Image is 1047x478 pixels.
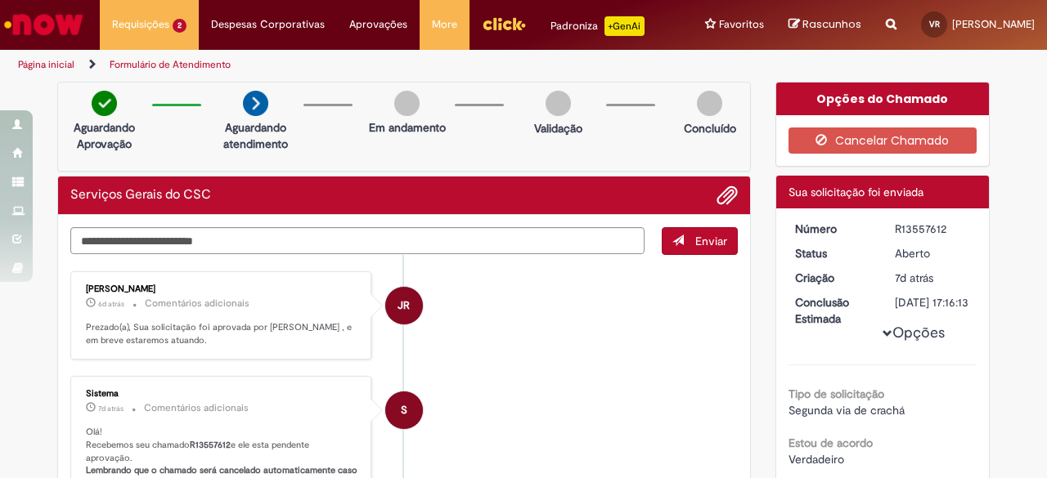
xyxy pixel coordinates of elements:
[789,403,905,418] span: Segunda via de crachá
[783,270,883,286] dt: Criação
[385,391,423,429] div: System
[783,294,883,327] dt: Conclusão Estimada
[18,58,74,71] a: Página inicial
[895,270,933,285] time: 23/09/2025 09:09:19
[482,11,526,36] img: click_logo_yellow_360x200.png
[929,19,940,29] span: VR
[86,321,358,346] p: Prezado(a), Sua solicitação foi aprovada por [PERSON_NAME] , e em breve estaremos atuando.
[895,245,971,261] div: Aberto
[369,119,446,136] p: Em andamento
[895,270,971,286] div: 23/09/2025 09:09:19
[145,297,249,310] small: Comentários adicionais
[112,16,169,33] span: Requisições
[952,17,1035,31] span: [PERSON_NAME]
[190,439,231,451] b: R13557612
[98,299,124,309] span: 6d atrás
[789,127,977,154] button: Cancelar Chamado
[92,91,117,116] img: check-circle-green.png
[684,120,736,136] p: Concluído
[86,284,358,294] div: [PERSON_NAME]
[86,389,358,399] div: Sistema
[802,16,861,32] span: Rascunhos
[895,221,971,237] div: R13557612
[65,119,144,152] p: Aguardando Aprovação
[385,287,423,324] div: Jhully Rodrigues
[789,386,884,401] b: Tipo de solicitação
[144,401,249,415] small: Comentários adicionais
[98,404,124,413] span: 7d atrás
[110,58,231,71] a: Formulário de Atendimento
[789,185,923,199] span: Sua solicitação foi enviada
[216,119,295,152] p: Aguardando atendimento
[349,16,407,33] span: Aprovações
[70,227,645,254] textarea: Digite sua mensagem aqui...
[394,91,420,116] img: img-circle-grey.png
[895,270,933,285] span: 7d atrás
[719,16,764,33] span: Favoritos
[789,17,861,33] a: Rascunhos
[695,234,727,248] span: Enviar
[895,294,971,310] div: [DATE] 17:16:13
[398,286,410,325] span: JR
[662,227,738,255] button: Enviar
[783,221,883,237] dt: Número
[70,188,211,203] h2: Serviços Gerais do CSC Histórico de tíquete
[550,16,645,36] div: Padroniza
[697,91,722,116] img: img-circle-grey.png
[243,91,268,116] img: arrow-next.png
[432,16,457,33] span: More
[546,91,571,116] img: img-circle-grey.png
[783,245,883,261] dt: Status
[604,16,645,36] p: +GenAi
[534,120,582,136] p: Validação
[173,19,186,33] span: 2
[776,83,990,115] div: Opções do Chamado
[789,452,844,467] span: Verdadeiro
[2,8,86,41] img: ServiceNow
[717,185,738,206] button: Adicionar anexos
[12,50,685,80] ul: Trilhas de página
[98,404,124,413] time: 23/09/2025 09:09:31
[789,436,873,450] b: Estou de acordo
[401,391,407,430] span: S
[211,16,325,33] span: Despesas Corporativas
